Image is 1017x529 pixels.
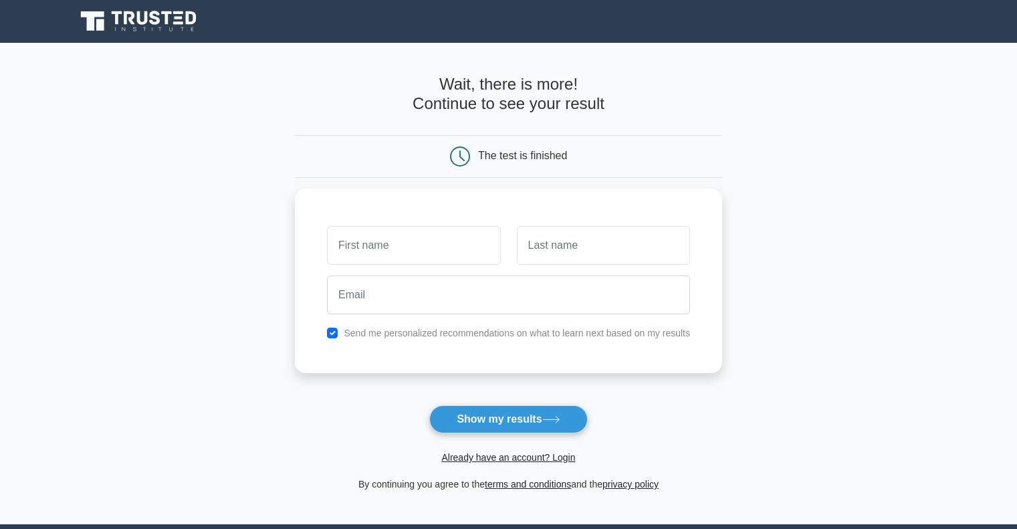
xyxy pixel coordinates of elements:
[344,328,690,338] label: Send me personalized recommendations on what to learn next based on my results
[478,150,567,161] div: The test is finished
[287,476,730,492] div: By continuing you agree to the and the
[602,479,659,490] a: privacy policy
[327,226,500,265] input: First name
[429,405,587,433] button: Show my results
[295,75,722,114] h4: Wait, there is more! Continue to see your result
[517,226,690,265] input: Last name
[441,452,575,463] a: Already have an account? Login
[485,479,571,490] a: terms and conditions
[327,276,690,314] input: Email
